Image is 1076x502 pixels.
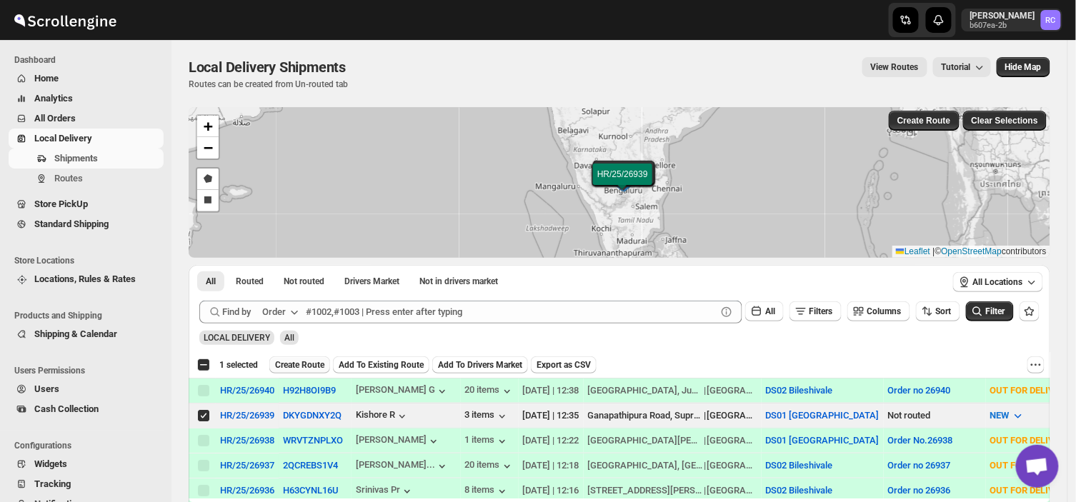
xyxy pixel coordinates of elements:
span: All [765,306,775,316]
button: 20 items [465,384,514,398]
span: Not routed [284,276,324,287]
button: HR/25/26936 [220,485,274,496]
div: Ganapathipura Road, Suprajanagara, [GEOGRAPHIC_DATA] [588,408,704,423]
div: HR/25/26937 [220,460,274,471]
span: Routes [54,173,83,184]
button: Export as CSV [531,356,597,373]
img: Marker [613,172,634,188]
a: Draw a polygon [197,169,219,190]
span: Users Permissions [14,365,164,376]
button: view route [862,57,927,77]
a: Zoom in [197,116,219,137]
span: Export as CSV [537,359,591,371]
button: 20 items [465,459,514,473]
img: Marker [612,176,633,191]
button: Order no 26936 [888,485,951,496]
img: Marker [612,175,634,191]
button: Claimable [336,271,408,291]
p: b607ea-2b [970,21,1035,30]
span: Widgets [34,458,67,469]
span: Dashboard [14,54,164,66]
div: [GEOGRAPHIC_DATA] [707,383,757,398]
div: | [588,433,757,448]
button: Create Route [889,111,960,131]
span: Filters [810,306,833,316]
span: Clear Selections [972,115,1038,126]
div: [DATE] | 12:35 [523,408,579,423]
span: Drivers Market [344,276,399,287]
img: ScrollEngine [11,2,119,38]
button: All Orders [9,109,164,129]
button: Columns [847,301,910,321]
img: Marker [614,173,635,189]
span: Create Route [897,115,951,126]
span: Standard Shipping [34,219,109,229]
button: H92H8OI9B9 [283,385,336,396]
span: Store Locations [14,255,164,266]
span: OUT FOR DELIVERY [990,485,1072,496]
button: Order No.26938 [888,435,953,446]
span: Add To Drivers Market [438,359,522,371]
button: DS01 [GEOGRAPHIC_DATA] [766,410,880,421]
span: Home [34,73,59,84]
span: Find by [222,305,251,319]
button: Order [254,301,310,323]
span: All [206,276,216,287]
button: HR/25/26940 [220,385,274,396]
button: All [745,301,784,321]
div: | [588,483,757,498]
button: Un-claimable [411,271,507,291]
div: [PERSON_NAME] [356,434,441,448]
div: [GEOGRAPHIC_DATA], Judicial Layout, Judicial Layout [588,383,704,398]
button: Routes [9,169,164,189]
span: Store PickUp [34,199,88,209]
div: Kishore R [356,409,409,423]
button: 2QCREBS1V4 [283,460,338,471]
span: OUT FOR DELIVERY [990,460,1072,471]
div: 3 items [465,409,509,423]
button: H63CYNL16U [283,485,339,496]
p: Routes can be created from Un-routed tab [189,79,352,90]
span: Sort [936,306,952,316]
div: [STREET_ADDRESS][PERSON_NAME] [588,483,704,498]
span: View Routes [871,61,919,73]
span: Add To Existing Route [339,359,424,371]
span: Shipping & Calendar [34,328,117,339]
button: Tracking [9,474,164,494]
button: Tutorial [933,57,991,77]
span: Shipments [54,153,98,164]
span: Routed [236,276,264,287]
button: Srinivas Pr [356,484,414,498]
span: − [204,139,213,156]
span: Local Delivery Shipments [189,59,346,76]
span: Hide Map [1005,61,1042,73]
button: Create Route [269,356,330,373]
button: Clear Selections [963,111,1047,131]
div: © contributors [892,246,1050,258]
div: Not routed [888,408,982,423]
div: [GEOGRAPHIC_DATA], [GEOGRAPHIC_DATA] [588,458,704,473]
span: Filter [986,306,1005,316]
button: Sort [916,301,960,321]
div: Order [262,305,286,319]
img: Marker [612,174,634,190]
a: Zoom out [197,137,219,159]
div: [DATE] | 12:38 [523,383,579,398]
button: Routed [227,271,272,291]
span: Columns [867,306,902,316]
button: Add To Existing Route [333,356,429,373]
span: LOCAL DELIVERY [204,333,270,343]
span: Cash Collection [34,403,99,414]
input: #1002,#1003 | Press enter after typing [306,301,717,323]
button: NEW [982,404,1034,427]
text: RC [1046,16,1056,25]
button: Analytics [9,89,164,109]
span: Users [34,383,59,394]
span: All Locations [973,276,1023,288]
span: Locations, Rules & Rates [34,273,136,284]
span: + [204,117,213,135]
button: All [197,271,224,291]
